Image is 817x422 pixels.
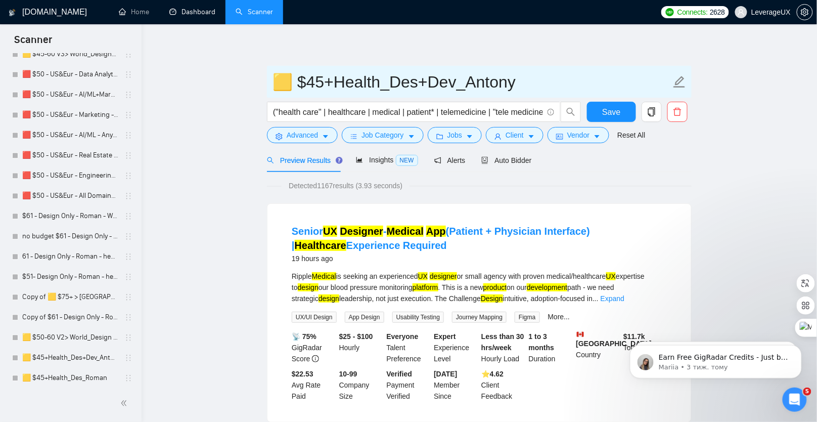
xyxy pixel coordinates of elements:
[340,226,384,237] mark: Designer
[479,368,527,402] div: Client Feedback
[561,107,580,116] span: search
[556,133,563,140] span: idcard
[430,272,457,280] mark: designer
[345,312,384,323] span: App Design
[335,156,344,165] div: Tooltip anchor
[319,294,339,303] mark: design
[22,45,118,65] a: 🟨 $45-60 V3> World_Design+Dev_Antony-Front-End_General
[124,273,132,281] span: holder
[481,157,488,164] span: robot
[273,69,671,95] input: Scanner name...
[481,370,504,378] b: ⭐️ 4.62
[428,127,482,143] button: folderJobscaret-down
[587,102,636,122] button: Save
[576,331,652,348] b: [GEOGRAPHIC_DATA]
[434,157,441,164] span: notification
[602,106,620,118] span: Save
[617,130,645,141] a: Reset All
[481,294,503,303] mark: Design
[267,157,274,164] span: search
[9,5,16,21] img: logo
[593,294,599,303] span: ...
[124,152,132,160] span: holder
[447,130,463,141] span: Jobs
[567,130,589,141] span: Vendor
[361,130,403,141] span: Job Category
[387,370,413,378] b: Verified
[803,388,811,396] span: 5
[494,133,502,140] span: user
[529,332,555,352] b: 1 to 3 months
[124,51,132,59] span: holder
[527,283,567,291] mark: development
[387,226,424,237] mark: Medical
[312,355,319,362] span: info-circle
[276,133,283,140] span: setting
[642,107,661,116] span: copy
[290,331,337,364] div: GigRadar Score
[22,267,118,287] a: $51- Design Only - Roman - health*
[548,127,609,143] button: idcardVendorcaret-down
[342,127,423,143] button: barsJob Categorycaret-down
[677,7,708,18] span: Connects:
[392,312,444,323] span: Usability Testing
[124,233,132,241] span: holder
[481,156,531,164] span: Auto Bidder
[22,227,118,247] a: no budget $61 - Design Only - Roman - Web Design 2
[22,146,118,166] a: 🟥 $50 - US&Eur - Real Estate - Any Biz - Any App
[273,106,543,118] input: Search Freelance Jobs...
[738,9,745,16] span: user
[292,370,313,378] b: $22.53
[124,111,132,119] span: holder
[124,334,132,342] span: holder
[797,4,813,20] button: setting
[408,133,415,140] span: caret-down
[292,312,337,323] span: UX/UI Design
[483,283,507,291] mark: product
[124,374,132,383] span: holder
[574,331,622,364] div: Country
[22,166,118,186] a: 🟥 $50 - US&Eur - Engineering - Any Biz - Any App
[783,388,807,412] iframe: Intercom live chat
[169,8,215,16] a: dashboardDashboard
[434,332,456,341] b: Expert
[515,312,539,323] span: Figma
[292,271,667,304] div: Ripple is seeking an experienced or small agency with proven medical/healthcare expertise to our ...
[22,206,118,227] a: $61 - Design Only - Roman - Web Design
[124,192,132,200] span: holder
[432,368,479,402] div: Member Since
[119,8,149,16] a: homeHome
[481,332,524,352] b: Less than 30 hrs/week
[322,133,329,140] span: caret-down
[486,127,543,143] button: userClientcaret-down
[797,8,813,16] a: setting
[339,332,373,341] b: $25 - $100
[22,328,118,348] a: 🟨 $50-60 V2> World_Design Only_Roman-Web Design_General
[418,272,428,280] mark: UX
[387,332,419,341] b: Everyone
[124,132,132,140] span: holder
[606,272,616,280] mark: UX
[432,331,479,364] div: Experience Level
[601,294,624,303] a: Expand
[22,125,118,146] a: 🟥 $50 - US&Eur - AI/ML - Any Biz - Any App
[282,180,410,191] span: Detected 1167 results (3.93 seconds)
[577,331,584,338] img: 🇨🇦
[298,283,319,291] mark: design
[506,130,524,141] span: Client
[6,32,60,54] span: Scanner
[479,331,527,364] div: Hourly Load
[287,130,318,141] span: Advanced
[124,253,132,261] span: holder
[436,133,443,140] span: folder
[666,8,674,16] img: upwork-logo.png
[124,71,132,79] span: holder
[312,272,336,280] mark: Medical
[22,105,118,125] a: 🟥 $50 - US&Eur - Marketing - Any Biz - Any App
[323,226,337,237] mark: UX
[385,368,432,402] div: Payment Verified
[615,324,817,395] iframe: Intercom notifications повідомлення
[124,314,132,322] span: holder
